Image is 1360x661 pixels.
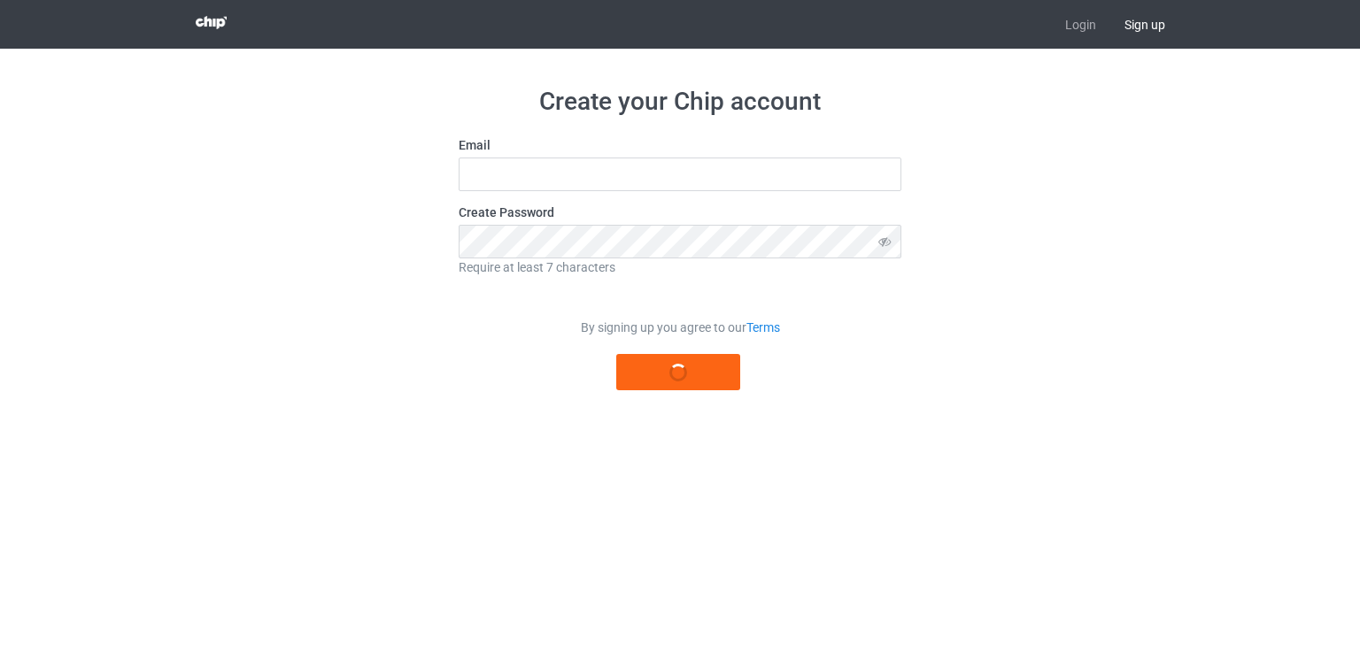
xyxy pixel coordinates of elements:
[459,319,901,336] div: By signing up you agree to our
[459,258,901,276] div: Require at least 7 characters
[746,320,780,334] a: Terms
[196,16,227,29] img: 3d383065fc803cdd16c62507c020ddf8.png
[459,136,901,154] label: Email
[459,204,901,221] label: Create Password
[459,86,901,118] h1: Create your Chip account
[616,354,740,390] button: Register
